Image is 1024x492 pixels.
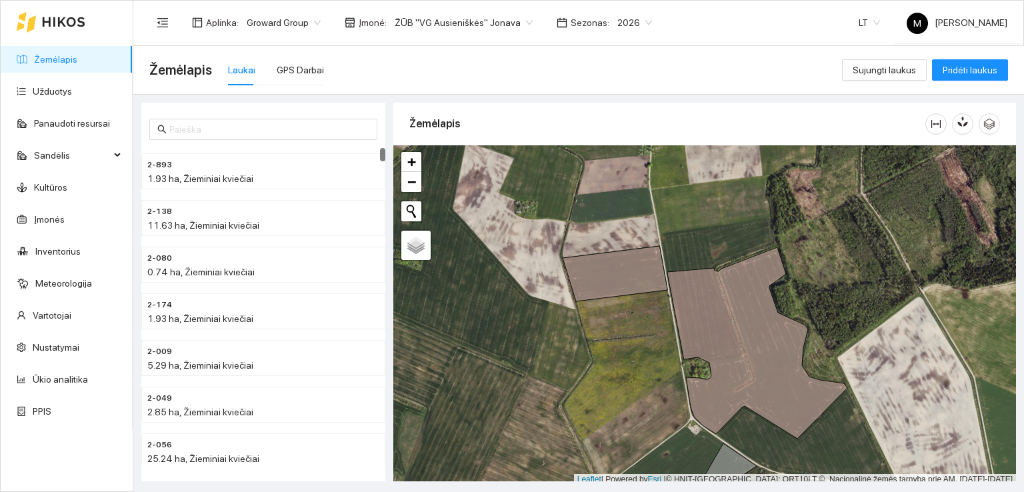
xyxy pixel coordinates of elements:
[409,105,925,143] div: Žemėlapis
[149,9,176,36] button: menu-fold
[859,13,880,33] span: LT
[147,173,253,184] span: 1.93 ha, Žieminiai kviečiai
[147,299,172,311] span: 2-174
[35,246,81,257] a: Inventorius
[577,475,601,484] a: Leaflet
[206,15,239,30] span: Aplinka :
[913,13,921,34] span: M
[557,17,567,28] span: calendar
[147,205,172,218] span: 2-138
[34,214,65,225] a: Įmonės
[33,310,71,321] a: Vartotojai
[571,15,609,30] span: Sezonas :
[926,119,946,129] span: column-width
[33,342,79,353] a: Nustatymai
[664,475,666,484] span: |
[932,65,1008,75] a: Pridėti laukus
[147,252,172,265] span: 2-080
[169,122,369,137] input: Paieška
[33,406,51,417] a: PPIS
[34,118,110,129] a: Panaudoti resursai
[228,63,255,77] div: Laukai
[147,159,172,171] span: 2-893
[401,152,421,172] a: Zoom in
[147,392,172,405] span: 2-049
[147,345,172,358] span: 2-009
[401,201,421,221] button: Initiate a new search
[925,113,947,135] button: column-width
[247,13,321,33] span: Groward Group
[574,474,1016,485] div: | Powered by © HNIT-[GEOGRAPHIC_DATA]; ORT10LT ©, Nacionalinė žemės tarnyba prie AM, [DATE]-[DATE]
[277,63,324,77] div: GPS Darbai
[149,59,212,81] span: Žemėlapis
[842,59,927,81] button: Sujungti laukus
[395,13,533,33] span: ŽŪB "VG Ausieniškės" Jonava
[401,172,421,192] a: Zoom out
[157,125,167,134] span: search
[34,142,110,169] span: Sandėlis
[842,65,927,75] a: Sujungti laukus
[192,17,203,28] span: layout
[147,267,255,277] span: 0.74 ha, Žieminiai kviečiai
[33,374,88,385] a: Ūkio analitika
[147,360,253,371] span: 5.29 ha, Žieminiai kviečiai
[359,15,387,30] span: Įmonė :
[147,453,259,464] span: 25.24 ha, Žieminiai kviečiai
[907,17,1007,28] span: [PERSON_NAME]
[401,231,431,260] a: Layers
[407,173,416,190] span: −
[943,63,997,77] span: Pridėti laukus
[147,407,253,417] span: 2.85 ha, Žieminiai kviečiai
[853,63,916,77] span: Sujungti laukus
[35,278,92,289] a: Meteorologija
[617,13,652,33] span: 2026
[407,153,416,170] span: +
[648,475,662,484] a: Esri
[34,54,77,65] a: Žemėlapis
[147,313,253,324] span: 1.93 ha, Žieminiai kviečiai
[33,86,72,97] a: Užduotys
[147,220,259,231] span: 11.63 ha, Žieminiai kviečiai
[147,439,172,451] span: 2-056
[345,17,355,28] span: shop
[932,59,1008,81] button: Pridėti laukus
[34,182,67,193] a: Kultūros
[157,17,169,29] span: menu-fold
